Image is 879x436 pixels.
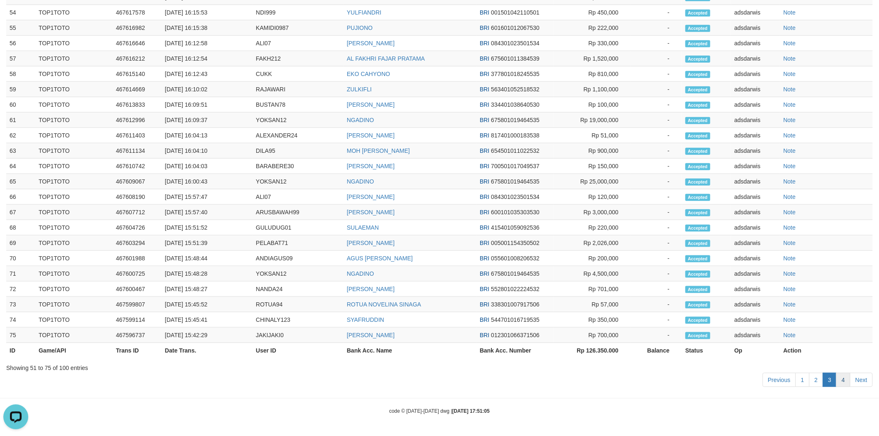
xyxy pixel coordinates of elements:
td: ANDIAGUS09 [253,251,344,266]
a: Note [783,101,796,108]
td: [DATE] 15:51:39 [162,235,253,251]
td: adsdarwis [731,66,780,82]
td: TOP1TOTO [35,235,113,251]
td: 61 [6,113,35,128]
td: - [631,328,682,343]
td: GULUDUG01 [253,220,344,235]
td: adsdarwis [731,282,780,297]
td: TOP1TOTO [35,113,113,128]
td: ARUSBAWAH99 [253,205,344,220]
td: TOP1TOTO [35,5,113,20]
td: adsdarwis [731,220,780,235]
a: 3 [823,373,837,387]
td: 467616212 [113,51,162,66]
span: Accepted [685,56,710,63]
span: Copy 415401059092536 to clipboard [491,224,540,231]
td: 467608190 [113,189,162,205]
td: 467609067 [113,174,162,189]
td: 467611403 [113,128,162,143]
th: Game/API [35,343,113,358]
span: Copy 001501042110501 to clipboard [491,9,540,16]
td: 467599807 [113,297,162,312]
td: TOP1TOTO [35,82,113,97]
td: TOP1TOTO [35,282,113,297]
span: Copy 654501011022532 to clipboard [491,147,540,154]
span: Accepted [685,225,710,232]
span: Copy 377801018245535 to clipboard [491,71,540,77]
a: Note [783,255,796,262]
a: Note [783,86,796,93]
span: Copy 675801019464535 to clipboard [491,270,540,277]
td: 72 [6,282,35,297]
td: TOP1TOTO [35,159,113,174]
span: BRI [480,9,489,16]
span: Copy 005001154350502 to clipboard [491,240,540,246]
td: TOP1TOTO [35,51,113,66]
td: YOKSAN12 [253,113,344,128]
td: - [631,159,682,174]
span: Copy 563401052518532 to clipboard [491,86,540,93]
td: [DATE] 15:57:40 [162,205,253,220]
td: adsdarwis [731,266,780,282]
td: adsdarwis [731,5,780,20]
span: Copy 675801019464535 to clipboard [491,117,540,123]
a: Note [783,24,796,31]
td: [DATE] 16:04:13 [162,128,253,143]
td: 467607712 [113,205,162,220]
td: 71 [6,266,35,282]
span: Accepted [685,286,710,293]
td: TOP1TOTO [35,97,113,113]
a: [PERSON_NAME] [347,101,395,108]
td: [DATE] 15:48:27 [162,282,253,297]
td: 60 [6,97,35,113]
td: [DATE] 15:48:44 [162,251,253,266]
td: NDI999 [253,5,344,20]
td: BARABERE30 [253,159,344,174]
span: BRI [480,286,489,292]
td: JAKIJAKI0 [253,328,344,343]
a: Note [783,270,796,277]
a: [PERSON_NAME] [347,163,395,169]
td: 55 [6,20,35,36]
td: [DATE] 15:57:47 [162,189,253,205]
span: BRI [480,86,489,93]
button: Open LiveChat chat widget [3,3,28,28]
span: BRI [480,209,489,216]
td: 75 [6,328,35,343]
td: Rp 57,000 [554,297,631,312]
a: Note [783,316,796,323]
td: 467616982 [113,20,162,36]
td: [DATE] 15:45:41 [162,312,253,328]
td: 467610742 [113,159,162,174]
td: 58 [6,66,35,82]
span: Copy 544701016719535 to clipboard [491,316,540,323]
a: [PERSON_NAME] [347,132,395,139]
td: 467600467 [113,282,162,297]
td: Rp 51,000 [554,128,631,143]
td: adsdarwis [731,36,780,51]
td: [DATE] 16:04:03 [162,159,253,174]
th: Trans ID [113,343,162,358]
td: [DATE] 16:15:38 [162,20,253,36]
span: Copy 338301007917506 to clipboard [491,301,540,308]
td: adsdarwis [731,82,780,97]
td: YOKSAN12 [253,266,344,282]
a: [PERSON_NAME] [347,332,395,338]
td: 73 [6,297,35,312]
a: Note [783,194,796,200]
span: Accepted [685,271,710,278]
td: 70 [6,251,35,266]
td: 54 [6,5,35,20]
td: FAKH212 [253,51,344,66]
td: ROTUA94 [253,297,344,312]
span: BRI [480,316,489,323]
td: TOP1TOTO [35,312,113,328]
a: PUJIONO [347,24,373,31]
a: SYAFRUDDIN [347,316,384,323]
td: adsdarwis [731,97,780,113]
a: Note [783,9,796,16]
td: YOKSAN12 [253,174,344,189]
span: Copy 675801019464535 to clipboard [491,178,540,185]
a: [PERSON_NAME] [347,286,395,292]
td: 467617578 [113,5,162,20]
